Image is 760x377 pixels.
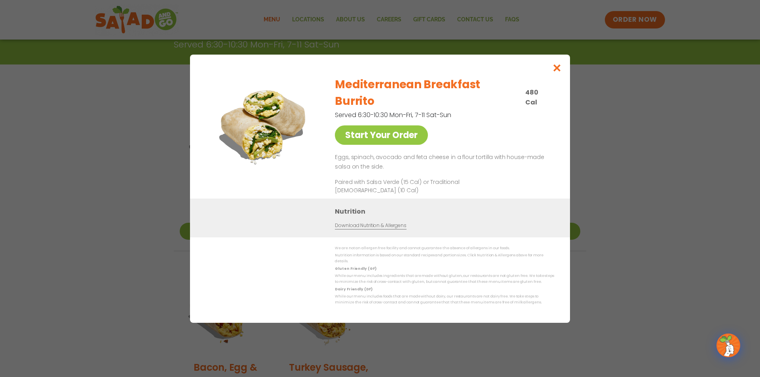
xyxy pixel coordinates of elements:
button: Close modal [544,55,570,81]
p: Nutrition information is based on our standard recipes and portion sizes. Click Nutrition & Aller... [335,252,554,265]
p: 480 Cal [525,87,551,107]
h3: Nutrition [335,206,558,216]
p: While our menu includes ingredients that are made without gluten, our restaurants are not gluten ... [335,273,554,285]
strong: Gluten Friendly (GF) [335,266,376,271]
img: wpChatIcon [717,334,739,356]
p: Paired with Salsa Verde (15 Cal) or Traditional [DEMOGRAPHIC_DATA] (10 Cal) [335,178,481,194]
p: While our menu includes foods that are made without dairy, our restaurants are not dairy free. We... [335,294,554,306]
a: Download Nutrition & Allergens [335,222,406,229]
p: Eggs, spinach, avocado and feta cheese in a flour tortilla with house-made salsa on the side. [335,153,551,172]
h2: Mediterranean Breakfast Burrito [335,76,521,110]
a: Start Your Order [335,125,428,145]
img: Featured product photo for Mediterranean Breakfast Burrito [208,70,319,181]
strong: Dairy Friendly (DF) [335,286,372,291]
p: Served 6:30-10:30 Mon-Fri, 7-11 Sat-Sun [335,110,513,120]
p: We are not an allergen free facility and cannot guarantee the absence of allergens in our foods. [335,245,554,251]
